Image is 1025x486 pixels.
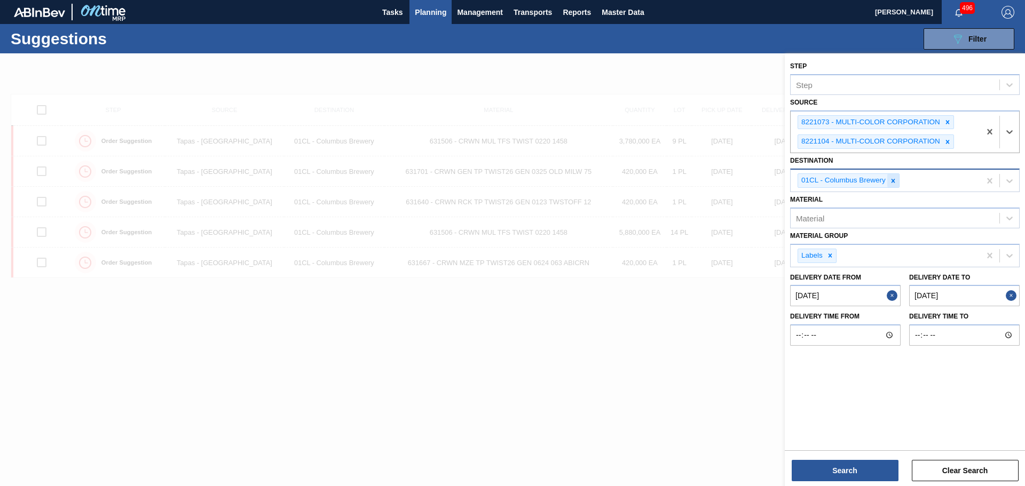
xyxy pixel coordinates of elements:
label: Delivery Date to [909,274,970,281]
button: Filter [924,28,1014,50]
span: Master Data [602,6,644,19]
span: 496 [960,2,975,14]
input: mm/dd/yyyy [790,285,901,306]
label: Material Group [790,232,848,240]
div: 8221104 - MULTI-COLOR CORPORATION [798,135,942,148]
div: Step [796,80,813,89]
div: 01CL - Columbus Brewery [798,174,887,187]
span: Transports [514,6,552,19]
div: 8221073 - MULTI-COLOR CORPORATION [798,116,942,129]
span: Filter [968,35,987,43]
span: Management [457,6,503,19]
img: TNhmsLtSVTkK8tSr43FrP2fwEKptu5GPRR3wAAAABJRU5ErkJggg== [14,7,65,17]
button: Close [887,285,901,306]
button: Notifications [942,5,976,20]
h1: Suggestions [11,33,200,45]
div: Material [796,213,824,222]
span: Planning [415,6,446,19]
button: Close [1006,285,1020,306]
label: Delivery Date from [790,274,861,281]
label: Destination [790,157,833,164]
label: Material [790,196,823,203]
label: Step [790,62,807,70]
label: Delivery time to [909,309,1020,324]
span: Reports [563,6,591,19]
img: Logout [1002,6,1014,19]
label: Source [790,99,817,106]
input: mm/dd/yyyy [909,285,1020,306]
label: Delivery time from [790,309,901,324]
div: Labels [798,249,824,262]
span: Tasks [381,6,404,19]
